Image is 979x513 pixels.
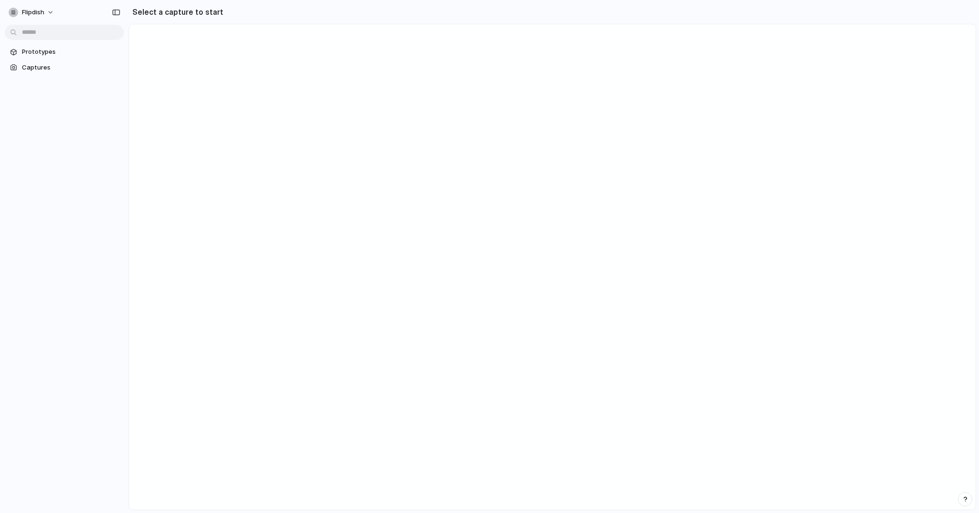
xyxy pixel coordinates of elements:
span: Captures [22,63,120,72]
a: Prototypes [5,45,124,59]
span: Flipdish [22,8,44,17]
span: Prototypes [22,47,120,57]
a: Captures [5,60,124,75]
button: Flipdish [5,5,59,20]
h2: Select a capture to start [129,6,223,18]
